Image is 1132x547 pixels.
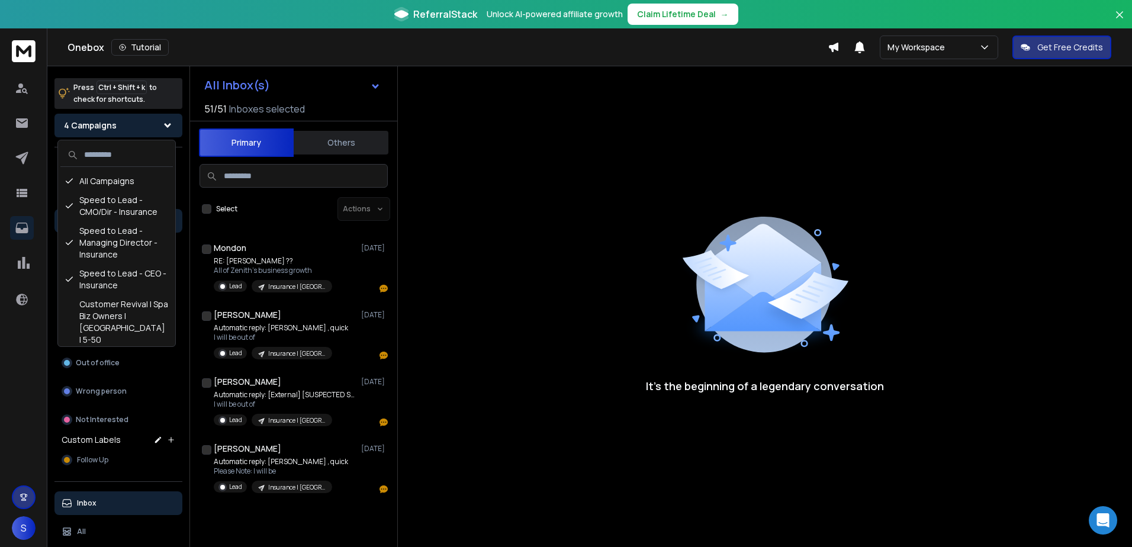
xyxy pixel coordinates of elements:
p: I will be out of [214,400,356,409]
h1: 4 Campaigns [64,120,117,131]
div: Customer Revival | Spa Biz Owners | [GEOGRAPHIC_DATA] | 5-50 [60,295,173,349]
span: Ctrl + Shift + k [97,81,147,94]
p: Automatic reply: [PERSON_NAME] , quick [214,323,348,333]
p: It’s the beginning of a legendary conversation [646,378,884,394]
p: I will be out of [214,333,348,342]
p: Automatic reply: [External] [SUSPECTED SPAM] [214,390,356,400]
span: S [12,516,36,540]
div: Speed to Lead - CEO - Insurance [60,264,173,295]
p: Press to check for shortcuts. [73,82,157,105]
h1: Mondon [214,242,246,254]
p: My Workspace [887,41,950,53]
p: Please Note: I will be [214,466,348,476]
p: Insurance | [GEOGRAPHIC_DATA] | 11-200 | Hiring [268,282,325,291]
button: Close banner [1112,7,1127,36]
span: ReferralStack [413,7,477,21]
h1: [PERSON_NAME] [214,309,281,321]
p: Insurance | [GEOGRAPHIC_DATA] | 11-200 | Hiring [268,416,325,425]
div: All Campaigns [60,172,173,191]
div: Speed to Lead - Managing Director - Insurance [60,221,173,264]
div: Speed to Lead - CMO/Dir - Insurance [60,191,173,221]
h3: Filters [54,157,182,173]
p: [DATE] [361,444,388,453]
button: Others [294,130,388,156]
span: → [721,8,729,20]
p: Lead [229,416,242,424]
p: RE: [PERSON_NAME] ?? [214,256,332,266]
p: Unlock AI-powered affiliate growth [487,8,623,20]
button: Claim Lifetime Deal [628,4,738,25]
p: Lead [229,349,242,358]
p: Inbox [77,498,97,508]
p: [DATE] [361,243,388,253]
span: Follow Up [77,455,108,465]
label: Select [216,204,237,214]
h3: Custom Labels [62,434,121,446]
p: Insurance | [GEOGRAPHIC_DATA] | 11-200 | Hiring [268,483,325,492]
p: Insurance | [GEOGRAPHIC_DATA] | 11-200 | Hiring [268,349,325,358]
span: 51 / 51 [204,102,227,116]
p: [DATE] [361,377,388,387]
h1: All Inbox(s) [204,79,270,91]
button: Primary [199,128,294,157]
p: Lead [229,282,242,291]
p: Out of office [76,358,120,368]
p: Not Interested [76,415,128,424]
p: Lead [229,482,242,491]
button: Tutorial [111,39,169,56]
h1: [PERSON_NAME] [214,376,281,388]
p: All of Zenith’s business growth [214,266,332,275]
p: Get Free Credits [1037,41,1103,53]
div: Onebox [67,39,828,56]
p: [DATE] [361,310,388,320]
p: Wrong person [76,387,127,396]
p: All [77,527,86,536]
h1: [PERSON_NAME] [214,443,281,455]
h3: Inboxes selected [229,102,305,116]
p: Automatic reply: [PERSON_NAME] , quick [214,457,348,466]
div: Open Intercom Messenger [1089,506,1117,535]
